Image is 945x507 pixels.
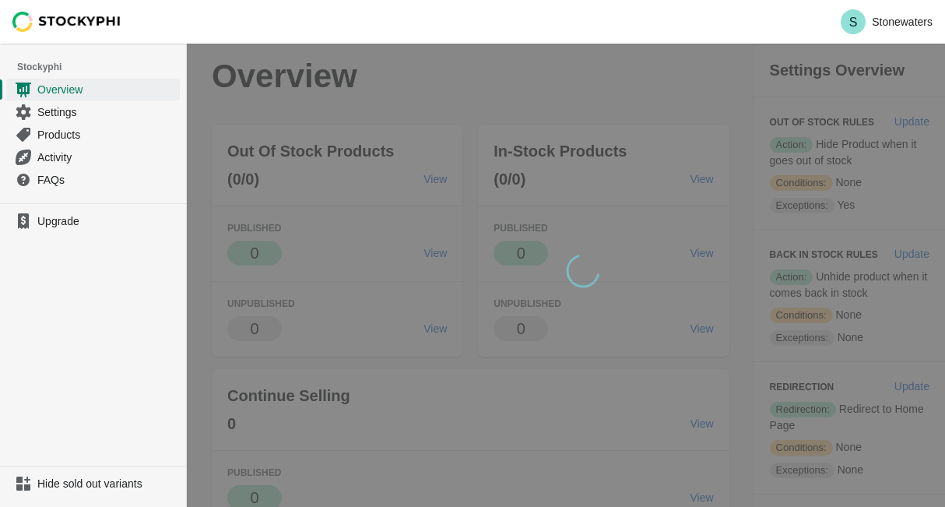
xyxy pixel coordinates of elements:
p: Stonewaters [872,16,933,28]
a: Products [6,123,180,146]
a: Hide sold out variants [6,473,180,495]
a: Overview [6,78,180,100]
button: Avatar with initials SStonewaters [834,6,939,37]
a: Upgrade [6,210,180,232]
a: FAQs [6,168,180,191]
span: Products [37,127,177,143]
text: S [849,16,858,29]
a: Activity [6,146,180,168]
span: Overview [37,82,177,97]
span: Activity [37,150,177,165]
span: Stockyphi [17,59,186,75]
span: Hide sold out variants [37,476,177,491]
a: Settings [6,100,180,123]
img: Stockyphi [12,12,121,32]
span: Upgrade [37,213,177,229]
span: Avatar with initials S [841,9,866,34]
span: FAQs [37,172,177,188]
span: Settings [37,104,177,120]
